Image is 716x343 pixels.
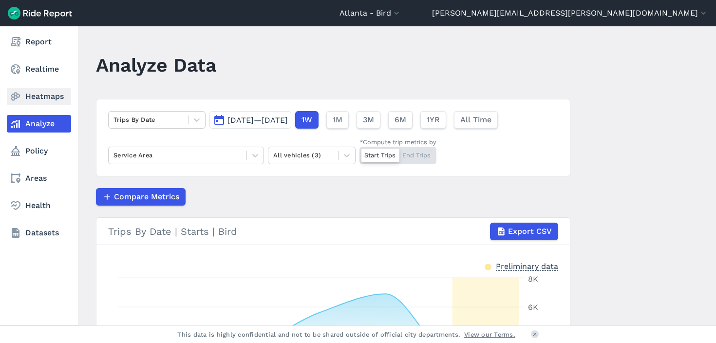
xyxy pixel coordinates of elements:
[359,137,436,147] div: *Compute trip metrics by
[363,114,374,126] span: 3M
[301,114,312,126] span: 1W
[432,7,708,19] button: [PERSON_NAME][EMAIL_ADDRESS][PERSON_NAME][DOMAIN_NAME]
[7,60,71,78] a: Realtime
[7,224,71,242] a: Datasets
[528,303,538,312] tspan: 6K
[427,114,440,126] span: 1YR
[464,330,515,339] a: View our Terms.
[7,170,71,187] a: Areas
[454,111,498,129] button: All Time
[420,111,446,129] button: 1YR
[114,191,179,203] span: Compare Metrics
[7,88,71,105] a: Heatmaps
[108,223,558,240] div: Trips By Date | Starts | Bird
[7,142,71,160] a: Policy
[357,111,380,129] button: 3M
[496,261,558,271] div: Preliminary data
[339,7,401,19] button: Atlanta - Bird
[528,274,538,284] tspan: 8K
[508,226,552,237] span: Export CSV
[96,188,186,206] button: Compare Metrics
[227,115,288,125] span: [DATE]—[DATE]
[326,111,349,129] button: 1M
[7,197,71,214] a: Health
[395,114,406,126] span: 6M
[388,111,413,129] button: 6M
[490,223,558,240] button: Export CSV
[209,111,291,129] button: [DATE]—[DATE]
[333,114,342,126] span: 1M
[295,111,319,129] button: 1W
[96,52,216,78] h1: Analyze Data
[7,115,71,133] a: Analyze
[7,33,71,51] a: Report
[460,114,491,126] span: All Time
[8,7,72,19] img: Ride Report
